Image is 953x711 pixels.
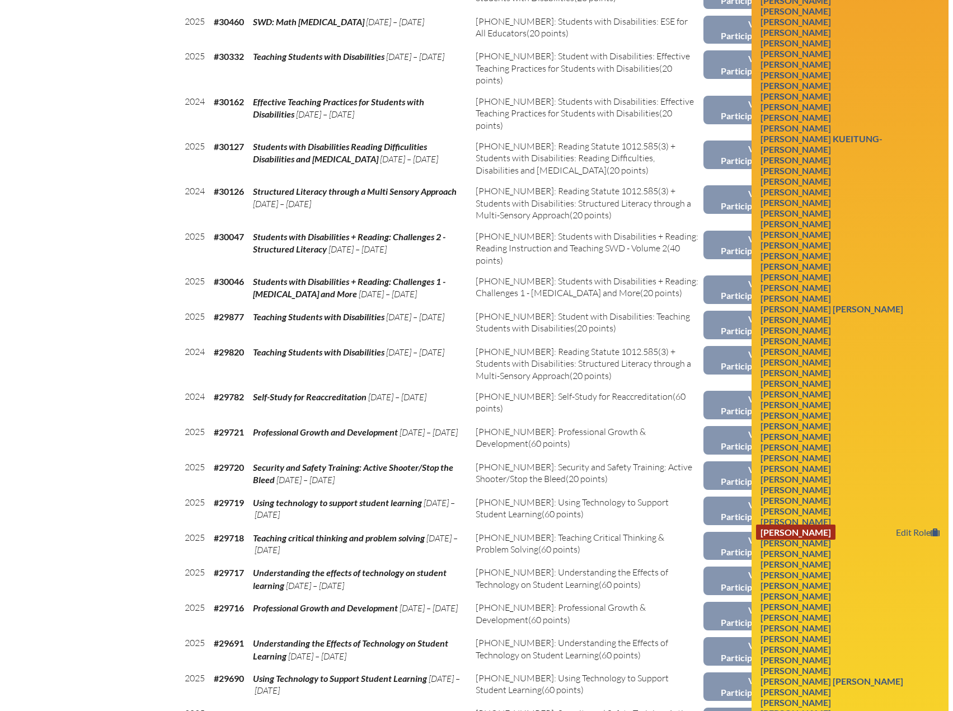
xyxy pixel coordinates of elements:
[703,50,773,79] a: View Participants
[703,637,773,666] a: View Participants
[214,231,244,242] b: #30047
[253,16,364,27] span: SWD: Math [MEDICAL_DATA]
[476,391,673,402] span: [PHONE_NUMBER]: Self-Study for Reaccreditation
[471,527,703,563] td: (60 points)
[386,311,444,322] span: [DATE] – [DATE]
[253,391,367,402] span: Self-Study for Reaccreditation
[214,602,244,613] b: #29716
[276,474,335,485] span: [DATE] – [DATE]
[756,195,835,210] a: [PERSON_NAME]
[756,450,835,465] a: [PERSON_NAME]
[253,673,427,684] span: Using Technology to Support Student Learning
[180,633,209,668] td: 2025
[180,91,209,136] td: 2024
[214,16,244,27] b: #30460
[756,461,835,476] a: [PERSON_NAME]
[756,174,835,189] a: [PERSON_NAME]
[288,651,346,662] span: [DATE] – [DATE]
[214,497,244,508] b: #29719
[756,131,944,157] a: [PERSON_NAME] Kueitung-[PERSON_NAME]
[253,51,384,62] span: Teaching Students with Disabilities
[471,386,703,422] td: (60 points)
[703,602,773,630] a: View Participants
[756,216,835,231] a: [PERSON_NAME]
[180,492,209,527] td: 2025
[756,535,835,550] a: [PERSON_NAME]
[253,141,427,164] span: Students with Disabilities Reading Difficulities Disabilities and [MEDICAL_DATA]
[253,602,398,613] span: Professional Growth and Development
[214,427,244,437] b: #29721
[756,291,835,306] a: [PERSON_NAME]
[296,109,354,120] span: [DATE] – [DATE]
[253,497,455,520] span: [DATE] – [DATE]
[703,141,773,169] a: View Participants
[756,408,835,423] a: [PERSON_NAME]
[756,471,835,487] a: [PERSON_NAME]
[253,673,460,696] span: [DATE] – [DATE]
[756,248,835,263] a: [PERSON_NAME]
[703,231,773,259] a: View Participants
[214,462,244,473] b: #29720
[756,514,835,529] a: [PERSON_NAME]
[180,136,209,181] td: 2025
[756,556,835,572] a: [PERSON_NAME]
[703,426,773,455] a: View Participants
[180,226,209,271] td: 2025
[214,638,244,648] b: #29691
[756,57,835,72] a: [PERSON_NAME]
[471,492,703,527] td: (60 points)
[400,602,458,614] span: [DATE] – [DATE]
[756,663,835,678] a: [PERSON_NAME]
[253,198,311,209] span: [DATE] – [DATE]
[180,271,209,306] td: 2025
[756,397,835,412] a: [PERSON_NAME]
[180,457,209,492] td: 2025
[756,78,835,93] a: [PERSON_NAME]
[756,88,835,104] a: [PERSON_NAME]
[214,51,244,62] b: #30332
[471,11,703,46] td: (20 points)
[253,532,425,543] span: Teaching critical thinking and problem solving
[253,96,424,119] span: Effective Teaching Practices for Students with Disabilities
[756,333,835,348] a: [PERSON_NAME]
[368,391,426,403] span: [DATE] – [DATE]
[756,439,835,455] a: [PERSON_NAME]
[180,342,209,386] td: 2024
[214,96,244,107] b: #30162
[756,599,835,614] a: [PERSON_NAME]
[756,546,835,561] a: [PERSON_NAME]
[703,185,773,214] a: View Participants
[286,580,344,591] span: [DATE] – [DATE]
[756,344,835,359] a: [PERSON_NAME]
[756,152,835,167] a: [PERSON_NAME]
[756,301,908,316] a: [PERSON_NAME] [PERSON_NAME]
[756,3,835,18] a: [PERSON_NAME]
[756,642,835,657] a: [PERSON_NAME]
[756,418,835,433] a: [PERSON_NAME]
[476,96,694,119] span: [PHONE_NUMBER]: Students with Disabilities: Effective Teaching Practices for Students with Disabi...
[476,50,690,73] span: [PHONE_NUMBER]: Student with Disabilities: Effective Teaching Practices for Students with Disabil...
[476,637,668,660] span: [PHONE_NUMBER]: Understanding the Effects of Technology on Student Learning
[756,578,835,593] a: [PERSON_NAME]
[756,322,835,338] a: [PERSON_NAME]
[756,280,835,295] a: [PERSON_NAME]
[471,342,703,386] td: (20 points)
[703,275,773,304] a: View Participants
[703,532,773,560] a: View Participants
[180,527,209,563] td: 2025
[471,136,703,181] td: (20 points)
[180,422,209,457] td: 2025
[756,110,835,125] a: [PERSON_NAME]
[756,376,835,391] a: [PERSON_NAME]
[756,227,835,242] a: [PERSON_NAME]
[756,684,835,699] a: [PERSON_NAME]
[180,46,209,91] td: 2025
[476,426,646,449] span: [PHONE_NUMBER]: Professional Growth & Development
[476,602,646,625] span: [PHONE_NUMBER]: Professional Growth & Development
[756,620,835,635] a: [PERSON_NAME]
[471,306,703,342] td: (20 points)
[476,567,668,590] span: [PHONE_NUMBER]: Understanding the Effects of Technology on Student Learning
[214,347,244,357] b: #29820
[471,422,703,457] td: (60 points)
[471,457,703,492] td: (20 points)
